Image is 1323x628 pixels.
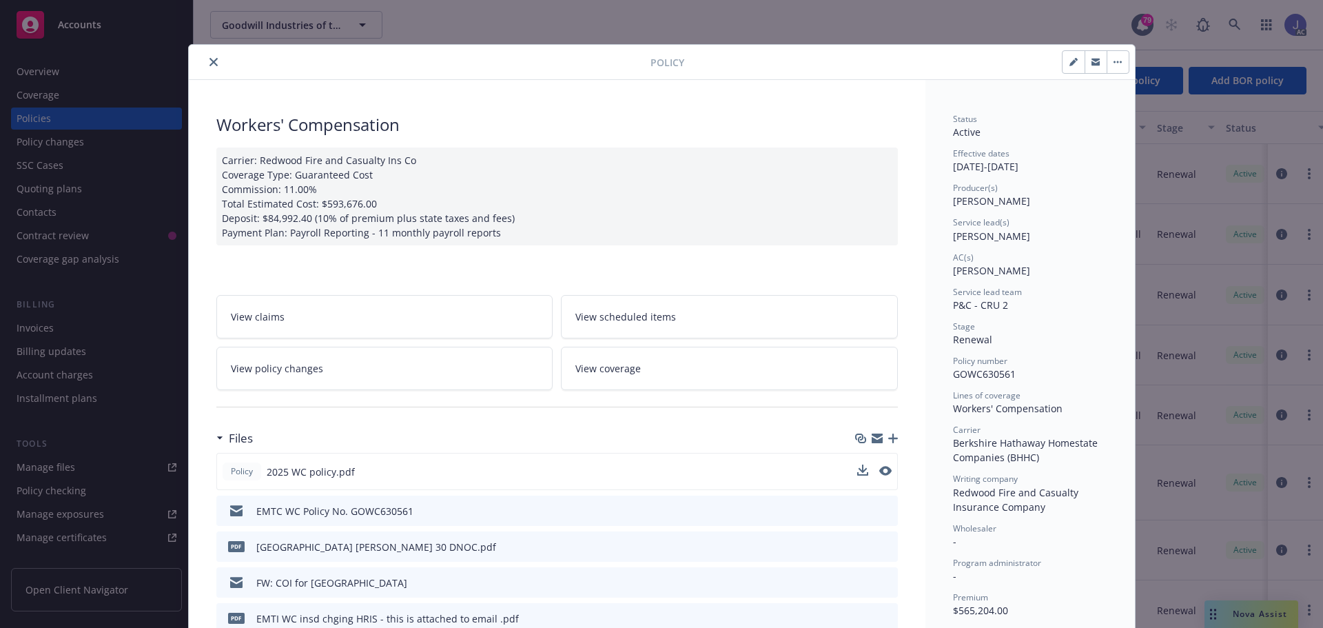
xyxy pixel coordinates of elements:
a: View policy changes [216,347,553,390]
button: preview file [879,465,892,479]
div: Workers' Compensation [953,401,1107,416]
span: 2025 WC policy.pdf [267,465,355,479]
span: Effective dates [953,148,1009,159]
div: Files [216,429,253,447]
span: [PERSON_NAME] [953,264,1030,277]
span: Program administrator [953,557,1041,569]
button: preview file [880,504,892,518]
span: Policy [650,55,684,70]
span: Carrier [953,424,981,436]
span: Status [953,113,977,125]
span: - [953,569,956,583]
button: preview file [880,576,892,590]
div: Carrier: Redwood Fire and Casualty Ins Co Coverage Type: Guaranteed Cost Commission: 11.00% Total... [216,148,898,245]
a: View claims [216,295,553,338]
button: download file [858,540,869,554]
span: Redwood Fire and Casualty Insurance Company [953,486,1081,514]
a: View coverage [561,347,898,390]
span: Policy number [953,355,1007,367]
a: View scheduled items [561,295,898,338]
span: Policy [228,465,256,478]
span: View claims [231,310,285,324]
button: download file [857,465,868,479]
button: preview file [880,540,892,554]
span: [PERSON_NAME] [953,194,1030,207]
button: download file [858,504,869,518]
span: Stage [953,321,975,332]
span: Lines of coverage [953,389,1021,401]
span: View policy changes [231,361,323,376]
button: download file [857,465,868,476]
span: Wholesaler [953,523,996,534]
div: Workers' Compensation [216,113,898,136]
span: Renewal [953,333,992,346]
div: EMTC WC Policy No. GOWC630561 [256,504,413,518]
span: GOWC630561 [953,367,1016,381]
span: $565,204.00 [953,604,1008,617]
span: AC(s) [953,252,974,263]
span: [PERSON_NAME] [953,230,1030,243]
span: View scheduled items [575,310,676,324]
span: Service lead team [953,286,1022,298]
span: View coverage [575,361,641,376]
span: Writing company [953,473,1018,485]
span: Berkshire Hathaway Homestate Companies (BHHC) [953,436,1100,464]
span: pdf [228,541,245,551]
button: download file [858,576,869,590]
span: - [953,535,956,548]
div: [DATE] - [DATE] [953,148,1107,174]
div: EMTI WC insd chging HRIS - this is attached to email .pdf [256,611,519,626]
span: Premium [953,591,988,603]
button: preview file [879,466,892,476]
span: Producer(s) [953,182,998,194]
span: Active [953,125,981,139]
button: preview file [880,611,892,626]
div: FW: COI for [GEOGRAPHIC_DATA] [256,576,407,590]
button: close [205,54,222,70]
span: pdf [228,613,245,623]
button: download file [858,611,869,626]
span: Service lead(s) [953,216,1009,228]
div: [GEOGRAPHIC_DATA] [PERSON_NAME] 30 DNOC.pdf [256,540,496,554]
h3: Files [229,429,253,447]
span: P&C - CRU 2 [953,298,1008,312]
